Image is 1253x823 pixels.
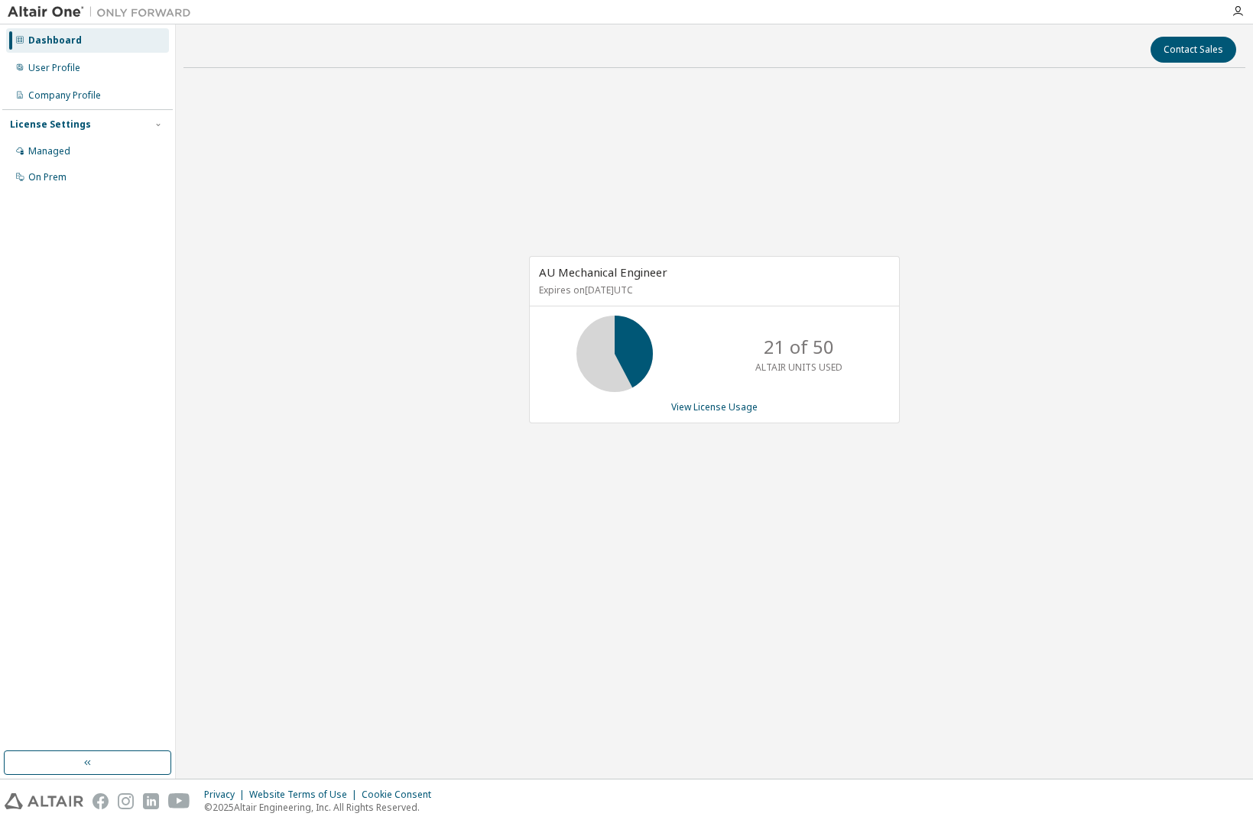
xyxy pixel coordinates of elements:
[118,793,134,809] img: instagram.svg
[28,89,101,102] div: Company Profile
[204,789,249,801] div: Privacy
[249,789,362,801] div: Website Terms of Use
[28,145,70,157] div: Managed
[5,793,83,809] img: altair_logo.svg
[764,334,834,360] p: 21 of 50
[143,793,159,809] img: linkedin.svg
[755,361,842,374] p: ALTAIR UNITS USED
[10,118,91,131] div: License Settings
[362,789,440,801] div: Cookie Consent
[204,801,440,814] p: © 2025 Altair Engineering, Inc. All Rights Reserved.
[168,793,190,809] img: youtube.svg
[539,264,667,280] span: AU Mechanical Engineer
[671,400,758,413] a: View License Usage
[539,284,886,296] p: Expires on [DATE] UTC
[28,34,82,47] div: Dashboard
[28,171,67,183] div: On Prem
[93,793,109,809] img: facebook.svg
[1151,37,1236,63] button: Contact Sales
[8,5,199,20] img: Altair One
[28,62,80,74] div: User Profile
